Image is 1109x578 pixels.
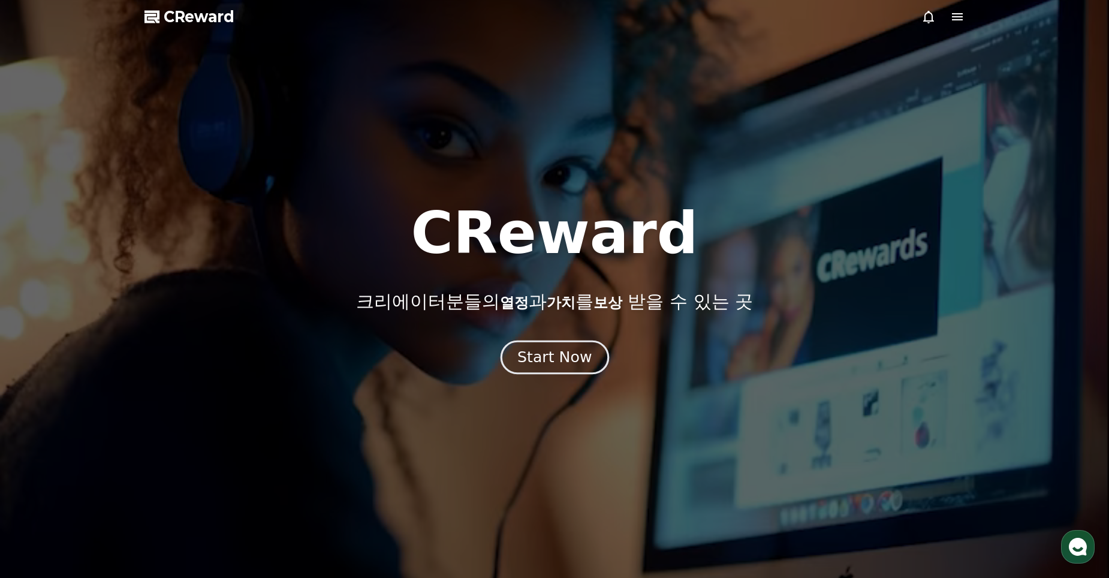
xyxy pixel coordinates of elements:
a: 대화 [79,380,155,410]
p: 크리에이터분들의 과 를 받을 수 있는 곳 [356,291,753,312]
a: CReward [144,7,234,26]
button: Start Now [500,341,608,375]
span: 설정 [185,398,200,408]
div: Start Now [517,347,592,368]
span: 보상 [593,294,622,311]
a: 홈 [4,380,79,410]
span: CReward [164,7,234,26]
h1: CReward [411,204,698,262]
span: 홈 [38,398,45,408]
a: 설정 [155,380,230,410]
span: 열정 [500,294,529,311]
span: 대화 [110,399,124,408]
a: Start Now [503,353,607,365]
span: 가치 [547,294,575,311]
